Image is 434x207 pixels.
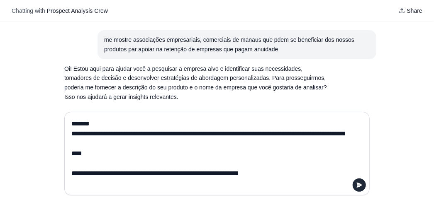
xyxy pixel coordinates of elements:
section: User message [98,30,376,59]
button: Chatting with Prospect Analysis Crew [8,5,111,17]
section: Response [58,59,336,107]
div: me mostre associações empresariais, comerciais de manaus que pdem se beneficiar dos nossos produt... [104,35,370,54]
p: Oi! Estou aqui para ajudar você a pesquisar a empresa alvo e identificar suas necessidades, tomad... [64,64,330,102]
button: Share [395,5,426,17]
span: Share [407,7,422,15]
span: Chatting with [12,7,45,15]
span: Prospect Analysis Crew [47,7,108,14]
